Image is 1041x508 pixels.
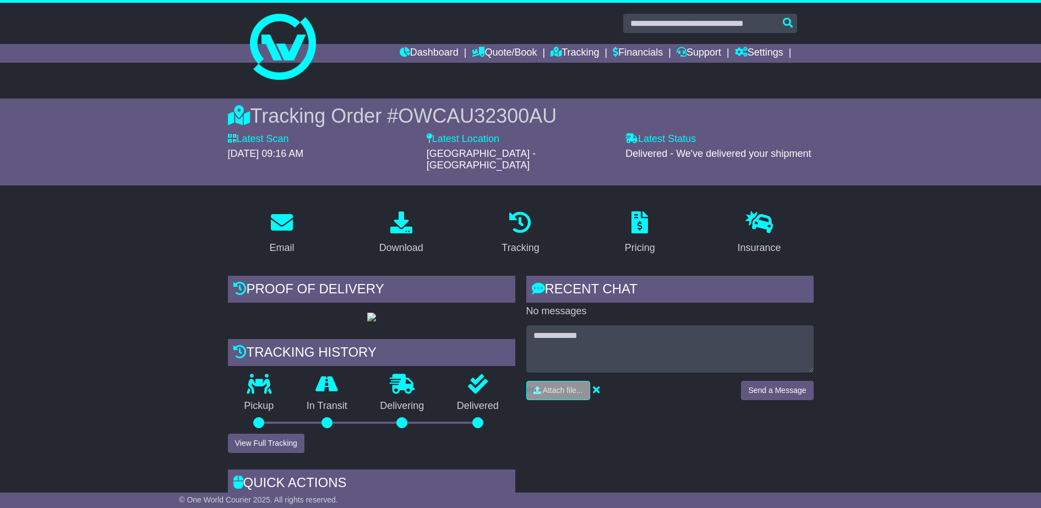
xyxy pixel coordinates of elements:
p: Pickup [228,400,291,412]
span: [GEOGRAPHIC_DATA] - [GEOGRAPHIC_DATA] [427,148,536,171]
a: Support [677,44,721,63]
a: Dashboard [400,44,459,63]
div: Download [379,241,423,255]
div: RECENT CHAT [526,276,814,305]
span: © One World Courier 2025. All rights reserved. [179,495,338,504]
a: Pricing [618,207,662,259]
button: Send a Message [741,381,813,400]
div: Insurance [738,241,781,255]
label: Latest Scan [228,133,289,145]
div: Tracking history [228,339,515,369]
img: GetPodImage [367,313,376,321]
label: Latest Location [427,133,499,145]
p: In Transit [290,400,364,412]
a: Tracking [551,44,599,63]
button: View Full Tracking [228,434,304,453]
div: Quick Actions [228,469,515,499]
span: OWCAU32300AU [398,105,557,127]
a: Insurance [731,207,788,259]
label: Latest Status [625,133,696,145]
p: No messages [526,305,814,318]
span: Delivered - We've delivered your shipment [625,148,811,159]
p: Delivered [440,400,515,412]
a: Tracking [494,207,546,259]
a: Download [372,207,430,259]
span: [DATE] 09:16 AM [228,148,304,159]
div: Pricing [625,241,655,255]
div: Tracking Order # [228,104,814,128]
a: Settings [735,44,783,63]
p: Delivering [364,400,441,412]
div: Email [269,241,294,255]
a: Quote/Book [472,44,537,63]
a: Financials [613,44,663,63]
div: Tracking [502,241,539,255]
a: Email [262,207,301,259]
div: Proof of Delivery [228,276,515,305]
